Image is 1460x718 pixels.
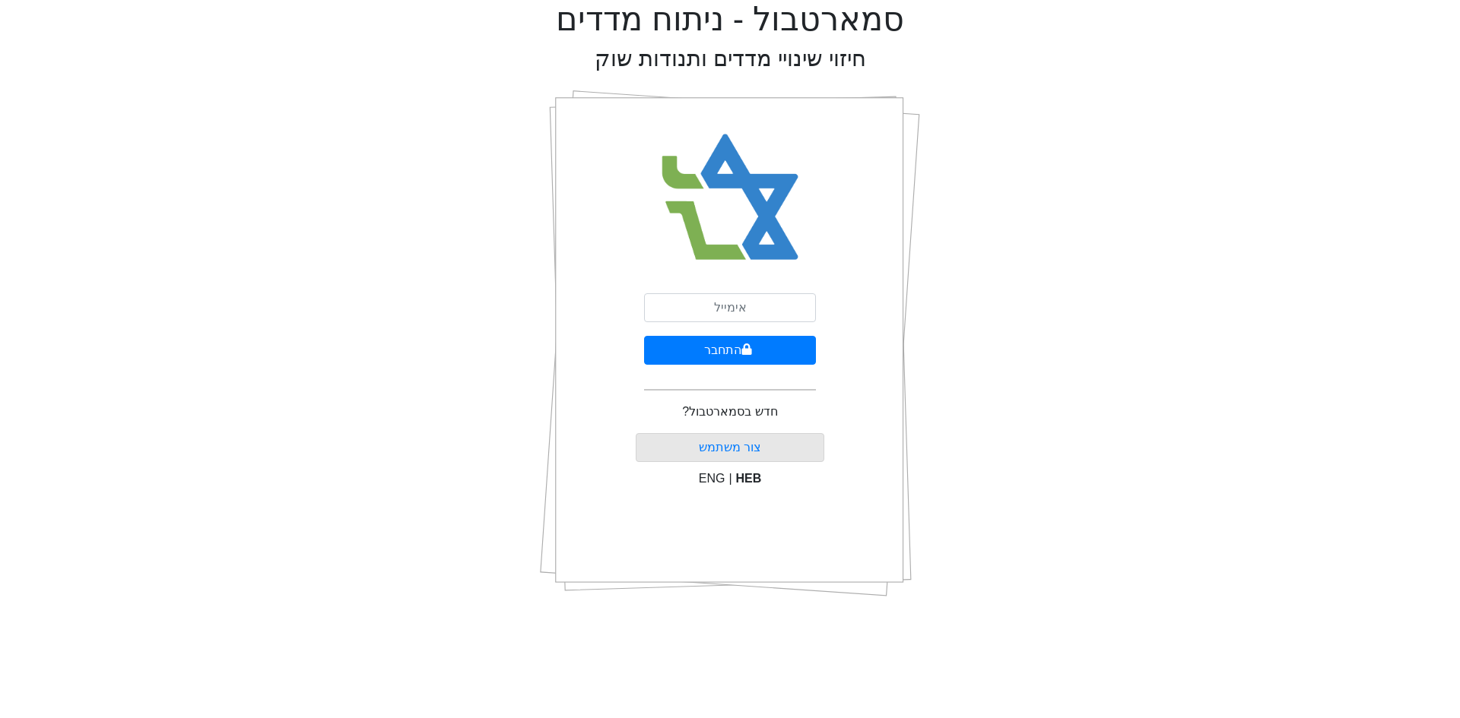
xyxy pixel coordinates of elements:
input: אימייל [644,293,816,322]
p: חדש בסמארטבול? [682,403,777,421]
button: התחבר [644,336,816,365]
button: צור משתמש [636,433,825,462]
span: | [728,472,732,485]
img: Smart Bull [648,114,813,281]
span: HEB [736,472,762,485]
a: צור משתמש [699,441,761,454]
h2: חיזוי שינויי מדדים ותנודות שוק [595,46,866,72]
span: ENG [699,472,725,485]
